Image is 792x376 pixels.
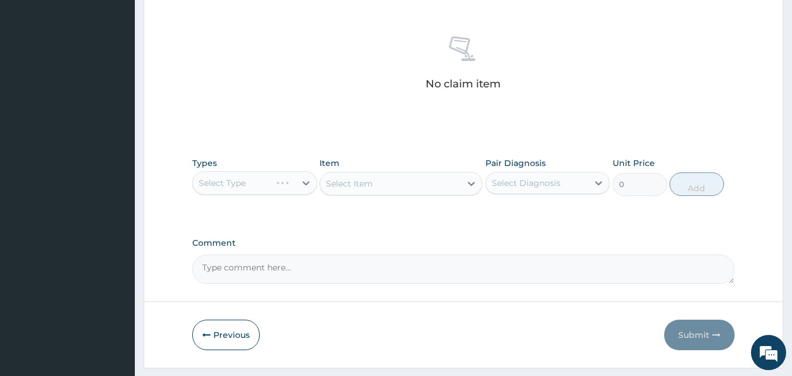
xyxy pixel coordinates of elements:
[192,158,217,168] label: Types
[492,177,560,189] div: Select Diagnosis
[613,157,655,169] label: Unit Price
[192,238,735,248] label: Comment
[426,78,501,90] p: No claim item
[192,6,220,34] div: Minimize live chat window
[61,66,197,81] div: Chat with us now
[68,113,162,232] span: We're online!
[319,157,339,169] label: Item
[192,320,260,350] button: Previous
[669,172,724,196] button: Add
[6,251,223,292] textarea: Type your message and hit 'Enter'
[664,320,735,350] button: Submit
[22,59,47,88] img: d_794563401_company_1708531726252_794563401
[485,157,546,169] label: Pair Diagnosis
